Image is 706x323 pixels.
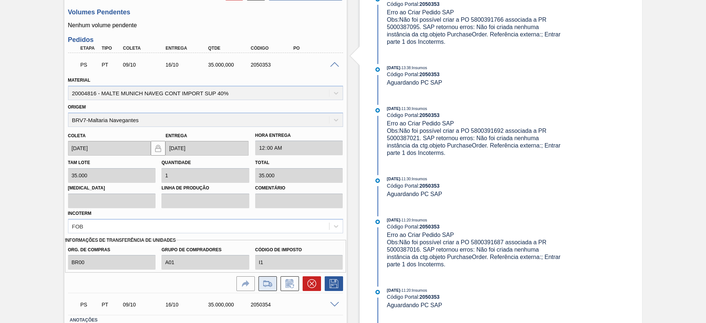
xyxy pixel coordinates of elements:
img: atual [375,108,380,113]
div: Entrega [164,46,211,51]
div: 2050353 [249,62,297,68]
span: : Insumos [411,177,427,181]
span: [DATE] [387,65,400,70]
span: Erro ao Criar Pedido SAP [387,120,454,127]
div: Aguardando PC SAP [79,57,101,73]
span: : Insumos [411,106,427,111]
img: atual [375,67,380,72]
h3: Pedidos [68,36,343,44]
span: Erro ao Criar Pedido SAP [387,232,454,238]
label: Hora Entrega [255,130,343,141]
div: 16/10/2025 [164,62,211,68]
span: Aguardando PC SAP [387,191,442,197]
label: Grupo de Compradores [161,245,249,255]
label: Quantidade [161,160,191,165]
span: - 13:38 [400,66,411,70]
strong: 2050353 [420,71,440,77]
span: [DATE] [387,177,400,181]
span: [DATE] [387,106,400,111]
label: Origem [68,104,86,110]
div: Código [249,46,297,51]
img: atual [375,220,380,224]
div: Aguardando PC SAP [79,297,101,313]
img: atual [375,178,380,183]
div: 35.000,000 [206,62,254,68]
div: 09/10/2025 [121,62,169,68]
span: Aguardando PC SAP [387,79,442,86]
label: [MEDICAL_DATA] [68,183,156,194]
p: PS [81,302,99,308]
div: Código Portal: [387,112,561,118]
strong: 2050353 [420,224,440,230]
label: Coleta [68,133,86,138]
span: [DATE] [387,218,400,222]
label: Material [68,78,90,83]
div: Etapa [79,46,101,51]
h3: Volumes Pendentes [68,8,343,16]
div: Ir para a Origem [233,276,255,291]
span: : Insumos [411,288,427,292]
span: : Insumos [411,218,427,222]
p: Nenhum volume pendente [68,22,343,29]
div: Código Portal: [387,183,561,189]
input: dd/mm/yyyy [68,141,151,156]
div: Salvar Pedido [321,276,343,291]
label: Tam lote [68,160,90,165]
strong: 2050353 [420,294,440,300]
div: Código Portal: [387,294,561,300]
img: locked [154,144,163,153]
div: PO [292,46,339,51]
span: : Insumos [411,65,427,70]
div: Ir para Composição de Carga [255,276,277,291]
span: Erro ao Criar Pedido SAP [387,9,454,15]
div: Coleta [121,46,169,51]
button: locked [151,141,165,156]
span: - 11:30 [400,177,411,181]
label: Informações de Transferência de Unidades [65,235,176,246]
div: Informar alteração no pedido [277,276,299,291]
span: Aguardando PC SAP [387,302,442,308]
div: Código Portal: [387,1,561,7]
label: Comentário [255,183,343,194]
strong: 2050353 [420,183,440,189]
div: Tipo [100,46,122,51]
span: [DATE] [387,288,400,292]
input: dd/mm/yyyy [165,141,249,156]
label: Código de Imposto [255,245,343,255]
div: Qtde [206,46,254,51]
div: FOB [72,223,83,229]
p: PS [81,62,99,68]
span: - 11:30 [400,107,411,111]
div: 09/10/2025 [121,302,169,308]
span: - 11:20 [400,218,411,222]
div: Cancelar pedido [299,276,321,291]
div: 16/10/2025 [164,302,211,308]
div: 2050354 [249,302,297,308]
span: Obs: Não foi possível criar a PO 5800391687 associada a PR 5000387016. SAP retornou erros: Não fo... [387,239,562,267]
div: Código Portal: [387,71,561,77]
div: Pedido de Transferência [100,302,122,308]
label: Linha de Produção [161,183,249,194]
img: atual [375,290,380,294]
label: Org. de Compras [68,245,156,255]
div: 35.000,000 [206,302,254,308]
span: Obs: Não foi possível criar a PO 5800391766 associada a PR 5000387095. SAP retornou erros: Não fo... [387,17,562,45]
strong: 2050353 [420,1,440,7]
span: - 11:20 [400,288,411,292]
label: Total [255,160,270,165]
label: Incoterm [68,211,92,216]
div: Código Portal: [387,224,561,230]
label: Entrega [165,133,187,138]
span: Obs: Não foi possível criar a PO 5800391692 associada a PR 5000387021. SAP retornou erros: Não fo... [387,128,562,156]
div: Pedido de Transferência [100,62,122,68]
strong: 2050353 [420,112,440,118]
